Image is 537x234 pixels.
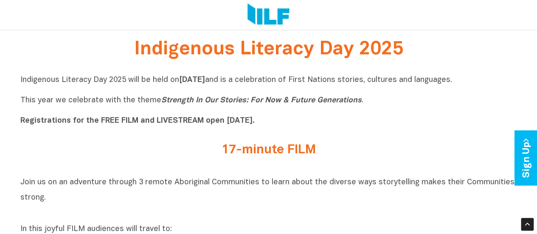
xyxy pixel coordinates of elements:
[134,41,403,58] span: Indigenous Literacy Day 2025
[110,143,428,157] h2: 17-minute FILM
[20,117,255,124] b: Registrations for the FREE FILM and LIVESTREAM open [DATE].
[20,75,517,126] p: Indigenous Literacy Day 2025 will be held on and is a celebration of First Nations stories, cultu...
[161,97,362,104] i: Strength In Our Stories: For Now & Future Generations
[20,179,515,201] span: Join us on an adventure through 3 remote Aboriginal Communities to learn about the diverse ways s...
[179,76,205,84] b: [DATE]
[247,3,290,26] img: Logo
[521,218,534,231] div: Scroll Back to Top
